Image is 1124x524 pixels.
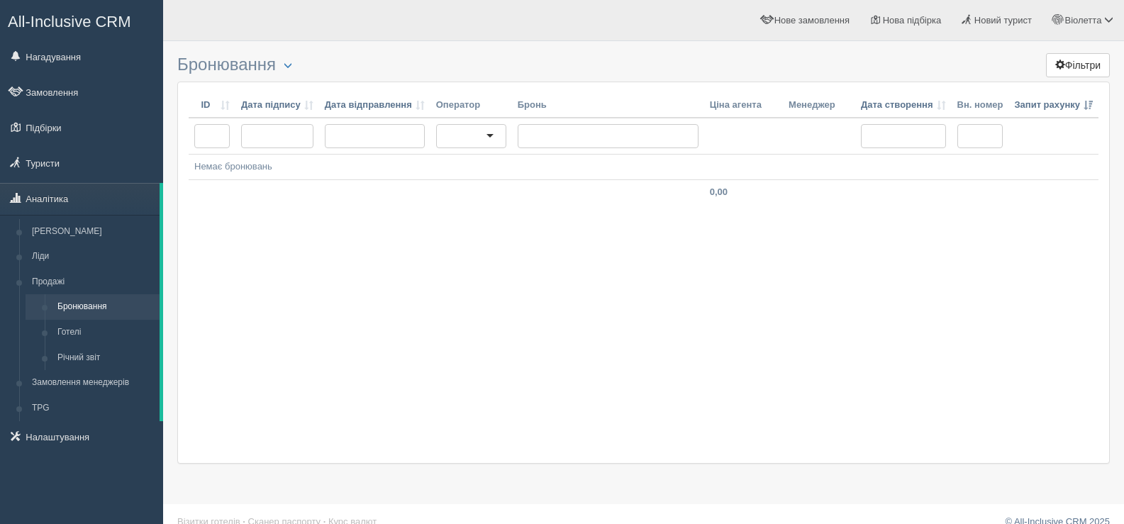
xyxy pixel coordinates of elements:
span: Новий турист [974,15,1032,26]
a: Дата створення [861,99,946,112]
a: Річний звіт [51,345,160,371]
th: Вн. номер [952,93,1009,118]
a: Продажі [26,269,160,295]
button: Фільтри [1046,53,1110,77]
a: Запит рахунку [1014,99,1093,112]
a: TPG [26,396,160,421]
a: Готелі [51,320,160,345]
a: All-Inclusive CRM [1,1,162,40]
span: All-Inclusive CRM [8,13,131,30]
th: Бронь [512,93,704,118]
td: 0,00 [704,179,783,204]
th: Менеджер [783,93,855,118]
a: Дата підпису [241,99,313,112]
a: Дата відправлення [325,99,425,112]
th: Ціна агента [704,93,783,118]
span: Нове замовлення [774,15,850,26]
a: Бронювання [51,294,160,320]
a: ID [194,99,230,112]
div: Немає бронювань [194,160,1093,174]
span: Віолетта [1064,15,1101,26]
h3: Бронювання [177,55,1110,74]
th: Оператор [430,93,512,118]
a: Ліди [26,244,160,269]
span: Нова підбірка [883,15,942,26]
a: Замовлення менеджерів [26,370,160,396]
a: [PERSON_NAME] [26,219,160,245]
